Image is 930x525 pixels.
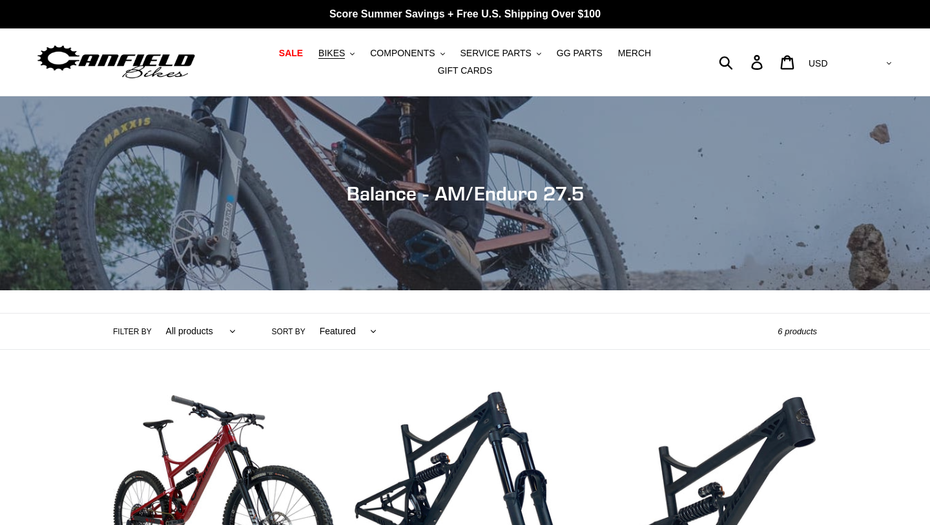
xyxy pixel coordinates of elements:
span: MERCH [618,48,651,59]
button: BIKES [312,45,361,62]
a: SALE [273,45,309,62]
a: MERCH [612,45,657,62]
button: SERVICE PARTS [453,45,547,62]
label: Sort by [272,326,305,337]
span: Balance - AM/Enduro 27.5 [347,182,584,205]
span: GG PARTS [557,48,603,59]
span: SALE [279,48,303,59]
input: Search [726,48,759,76]
button: COMPONENTS [364,45,451,62]
a: GG PARTS [550,45,609,62]
a: GIFT CARDS [431,62,499,80]
span: 6 products [778,327,817,336]
img: Canfield Bikes [36,42,197,83]
label: Filter by [113,326,152,337]
span: COMPONENTS [370,48,435,59]
span: BIKES [318,48,345,59]
span: GIFT CARDS [438,65,493,76]
span: SERVICE PARTS [460,48,531,59]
